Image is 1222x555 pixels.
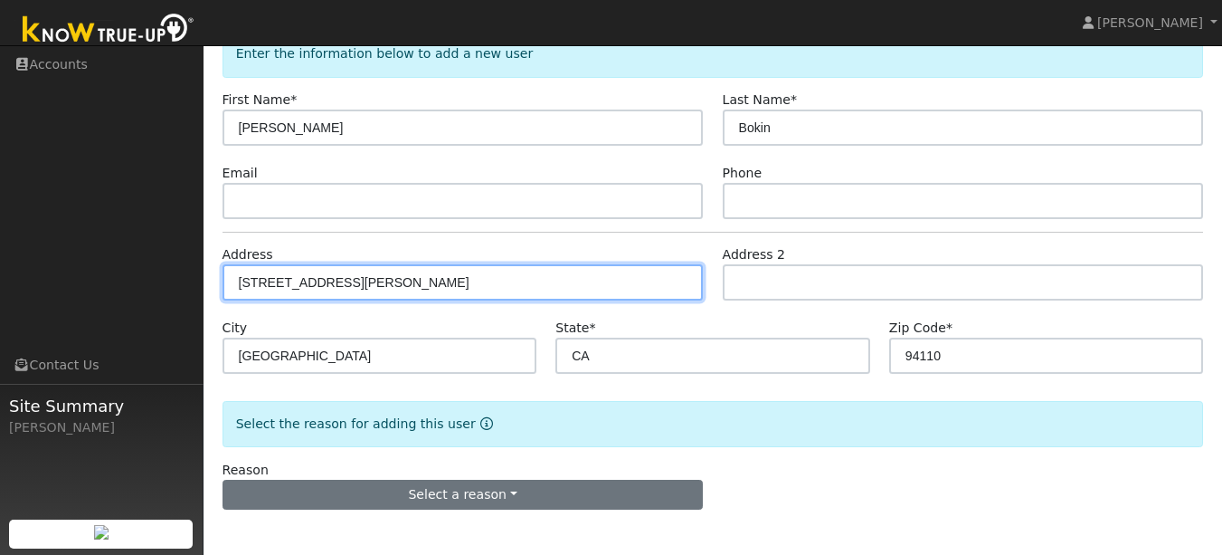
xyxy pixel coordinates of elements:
[946,321,952,335] span: Required
[223,245,273,264] label: Address
[223,480,704,511] button: Select a reason
[1097,15,1203,30] span: [PERSON_NAME]
[223,164,258,183] label: Email
[589,321,595,335] span: Required
[723,91,797,110] label: Last Name
[723,245,786,264] label: Address 2
[223,319,248,338] label: City
[223,461,269,480] label: Reason
[223,91,298,110] label: First Name
[9,418,194,437] div: [PERSON_NAME]
[290,92,297,107] span: Required
[94,525,109,540] img: retrieve
[476,416,493,431] a: Reason for new user
[723,164,763,183] label: Phone
[223,31,1204,77] div: Enter the information below to add a new user
[791,92,797,107] span: Required
[14,10,204,51] img: Know True-Up
[889,319,952,338] label: Zip Code
[9,394,194,418] span: Site Summary
[223,401,1204,447] div: Select the reason for adding this user
[555,319,595,338] label: State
